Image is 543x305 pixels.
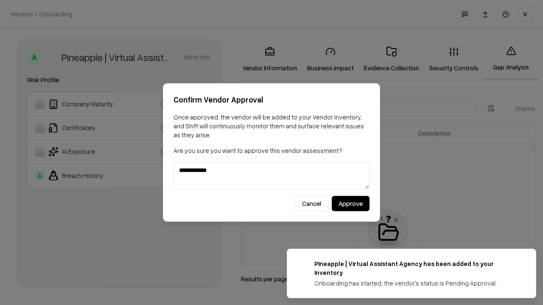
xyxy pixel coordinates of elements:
[174,113,369,139] p: Once approved, the vendor will be added to your Vendor Inventory, and Shift will continuously mon...
[314,259,515,277] div: Pineapple | Virtual Assistant Agency has been added to your inventory
[295,196,328,211] button: Cancel
[174,94,369,106] h2: Confirm Vendor Approval
[297,259,308,269] img: trypineapple.com
[174,146,369,155] p: Are you sure you want to approve this vendor assessment?
[332,196,369,211] button: Approve
[314,279,515,288] div: Onboarding has started, the vendor's status is Pending Approval.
